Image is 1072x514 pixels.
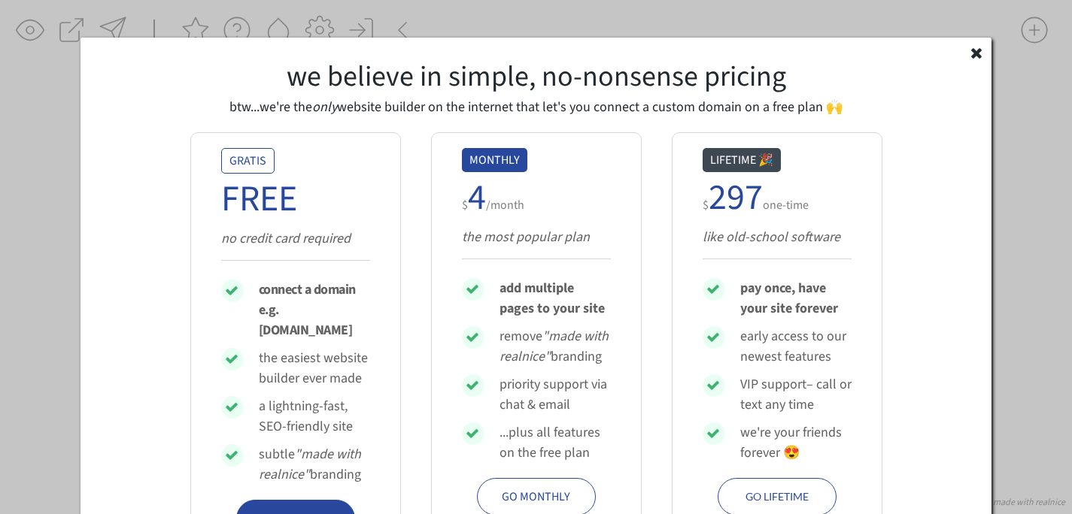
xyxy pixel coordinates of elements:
div: no credit card required [221,228,370,249]
div: btw...we're the website builder on the internet that let's you connect a custom domain on a free ... [155,99,917,116]
div: early access to our newest features [740,326,852,367]
div: we're your friends forever 😍 [740,422,852,463]
font: 4 [468,172,486,223]
font: FREE [221,174,297,225]
em: "made with realnice" [500,327,612,366]
font: $ [703,197,709,213]
font: one-time [763,197,809,213]
div: subtle branding [259,444,370,485]
strong: pay once, have your site forever [740,279,838,318]
div: GO MONTHLY [493,488,580,506]
div: GO LIFETIME [733,488,821,504]
div: remove branding [500,326,611,367]
font: 297 [709,172,763,223]
div: the easiest website builder ever made [259,348,370,389]
div: VIP support– call or text any time [740,374,852,415]
font: $ [462,197,468,213]
div: the most popular plan [462,227,611,247]
div: add multiple pages to your site [500,278,611,319]
div: MONTHLY [462,148,527,172]
strong: connect a domain e.g. [DOMAIN_NAME] [259,280,359,340]
div: GRATIS [221,148,275,174]
div: we believe in simple, no-nonsense pricing [155,60,917,95]
div: priority support via chat & email [500,374,611,415]
div: a lightning-fast, SEO-friendly site [259,396,370,437]
em: "made with realnice" [259,445,364,484]
div: LIFETIME 🎉 [703,148,781,172]
em: only [312,98,337,116]
font: /month [486,197,524,213]
div: ...plus all features on the free plan [500,422,611,463]
div: like old-school software [703,227,852,247]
